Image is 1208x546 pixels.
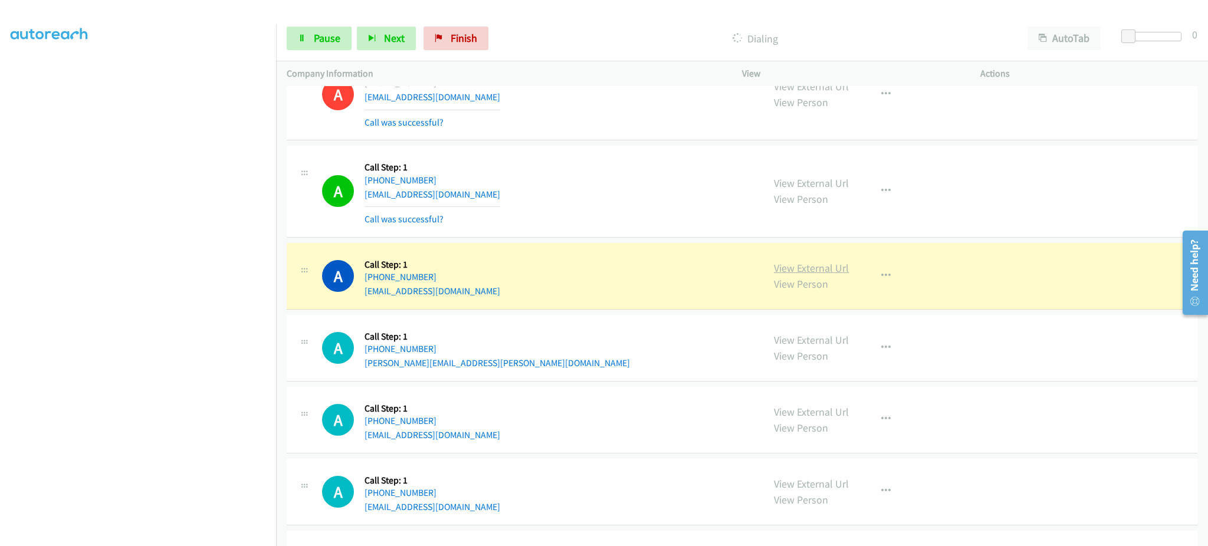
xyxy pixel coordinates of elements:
[314,31,340,45] span: Pause
[365,343,436,354] a: [PHONE_NUMBER]
[365,189,500,200] a: [EMAIL_ADDRESS][DOMAIN_NAME]
[774,421,828,435] a: View Person
[365,475,500,486] h5: Call Step: 1
[774,176,849,190] a: View External Url
[365,91,500,103] a: [EMAIL_ADDRESS][DOMAIN_NAME]
[287,67,721,81] p: Company Information
[774,192,828,206] a: View Person
[322,332,354,364] div: The call is yet to be attempted
[322,404,354,436] div: The call is yet to be attempted
[322,476,354,508] h1: A
[774,349,828,363] a: View Person
[365,117,444,128] a: Call was successful?
[365,415,436,426] a: [PHONE_NUMBER]
[322,404,354,436] h1: A
[774,261,849,275] a: View External Url
[365,501,500,512] a: [EMAIL_ADDRESS][DOMAIN_NAME]
[322,260,354,292] h1: A
[365,331,630,343] h5: Call Step: 1
[1028,27,1101,50] button: AutoTab
[365,162,500,173] h5: Call Step: 1
[365,403,500,415] h5: Call Step: 1
[322,78,354,110] h1: A
[365,357,630,369] a: [PERSON_NAME][EMAIL_ADDRESS][PERSON_NAME][DOMAIN_NAME]
[365,487,436,498] a: [PHONE_NUMBER]
[504,31,1006,47] p: Dialing
[1127,32,1181,41] div: Delay between calls (in seconds)
[774,477,849,491] a: View External Url
[365,259,500,271] h5: Call Step: 1
[774,405,849,419] a: View External Url
[774,333,849,347] a: View External Url
[287,27,352,50] a: Pause
[774,493,828,506] a: View Person
[322,175,354,207] h1: A
[365,213,444,225] a: Call was successful?
[322,476,354,508] div: The call is yet to be attempted
[424,27,488,50] a: Finish
[1174,226,1208,320] iframe: Resource Center
[365,175,436,186] a: [PHONE_NUMBER]
[365,271,436,282] a: [PHONE_NUMBER]
[384,31,405,45] span: Next
[774,277,828,291] a: View Person
[357,27,416,50] button: Next
[365,429,500,440] a: [EMAIL_ADDRESS][DOMAIN_NAME]
[742,67,959,81] p: View
[451,31,477,45] span: Finish
[1192,27,1197,42] div: 0
[774,96,828,109] a: View Person
[365,285,500,297] a: [EMAIL_ADDRESS][DOMAIN_NAME]
[980,67,1197,81] p: Actions
[774,80,849,93] a: View External Url
[322,332,354,364] h1: A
